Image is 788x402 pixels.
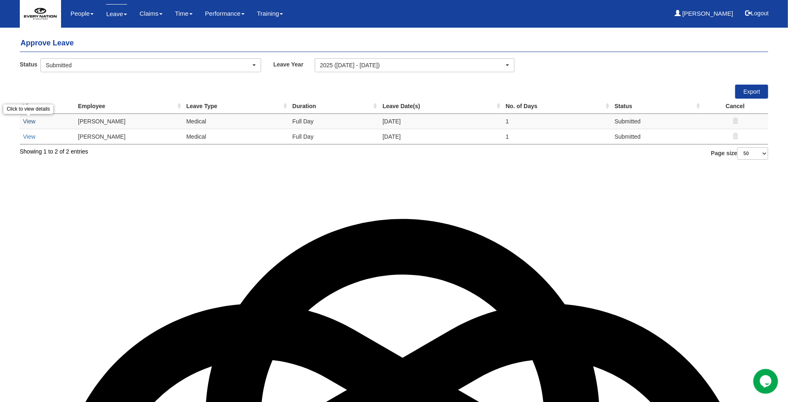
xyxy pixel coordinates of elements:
[257,4,283,23] a: Training
[20,99,75,114] th: View
[183,99,289,114] th: Leave Type : activate to sort column ascending
[503,114,611,129] td: 1
[71,4,94,23] a: People
[106,4,127,24] a: Leave
[289,99,380,114] th: Duration : activate to sort column ascending
[611,129,702,144] td: Submitted
[183,114,289,129] td: Medical
[183,129,289,144] td: Medical
[75,129,183,144] td: [PERSON_NAME]
[289,114,380,129] td: Full Day
[205,4,245,23] a: Performance
[23,133,35,140] a: View
[379,129,502,144] td: [DATE]
[737,147,768,160] select: Page size
[503,129,611,144] td: 1
[40,58,261,72] button: Submitted
[175,4,193,23] a: Time
[315,58,515,72] button: 2025 ([DATE] - [DATE])
[379,99,502,114] th: Leave Date(s) : activate to sort column ascending
[20,58,40,70] label: Status
[711,147,768,160] label: Page size
[320,61,505,69] div: 2025 ([DATE] - [DATE])
[3,104,53,114] div: Click to view details
[20,35,769,52] h4: Approve Leave
[379,114,502,129] td: [DATE]
[753,369,780,394] iframe: chat widget
[611,114,702,129] td: Submitted
[503,99,611,114] th: No. of Days : activate to sort column ascending
[675,4,734,23] a: [PERSON_NAME]
[289,129,380,144] td: Full Day
[139,4,163,23] a: Claims
[46,61,251,69] div: Submitted
[611,99,702,114] th: Status : activate to sort column ascending
[75,99,183,114] th: Employee : activate to sort column ascending
[702,99,768,114] th: Cancel
[274,58,315,70] label: Leave Year
[739,3,774,23] button: Logout
[23,118,35,125] a: View
[735,85,768,99] a: Export
[75,114,183,129] td: [PERSON_NAME]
